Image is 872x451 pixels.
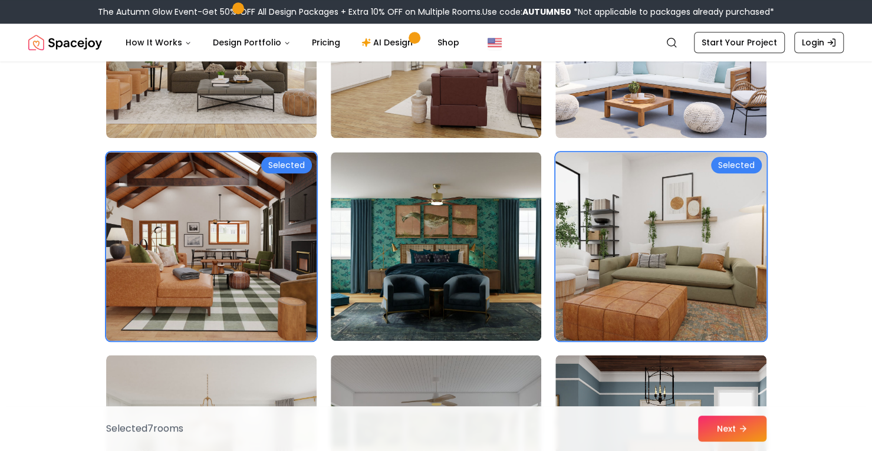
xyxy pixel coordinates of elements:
[488,35,502,50] img: United States
[28,31,102,54] img: Spacejoy Logo
[28,31,102,54] a: Spacejoy
[694,32,785,53] a: Start Your Project
[302,31,350,54] a: Pricing
[106,152,317,341] img: Room room-49
[352,31,426,54] a: AI Design
[571,6,774,18] span: *Not applicable to packages already purchased*
[522,6,571,18] b: AUTUMN50
[28,24,844,61] nav: Global
[331,152,541,341] img: Room room-50
[106,422,183,436] p: Selected 7 room s
[794,32,844,53] a: Login
[261,157,312,173] div: Selected
[116,31,201,54] button: How It Works
[711,157,762,173] div: Selected
[203,31,300,54] button: Design Portfolio
[98,6,774,18] div: The Autumn Glow Event-Get 50% OFF All Design Packages + Extra 10% OFF on Multiple Rooms.
[698,416,766,442] button: Next
[555,152,766,341] img: Room room-51
[116,31,469,54] nav: Main
[428,31,469,54] a: Shop
[482,6,571,18] span: Use code:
